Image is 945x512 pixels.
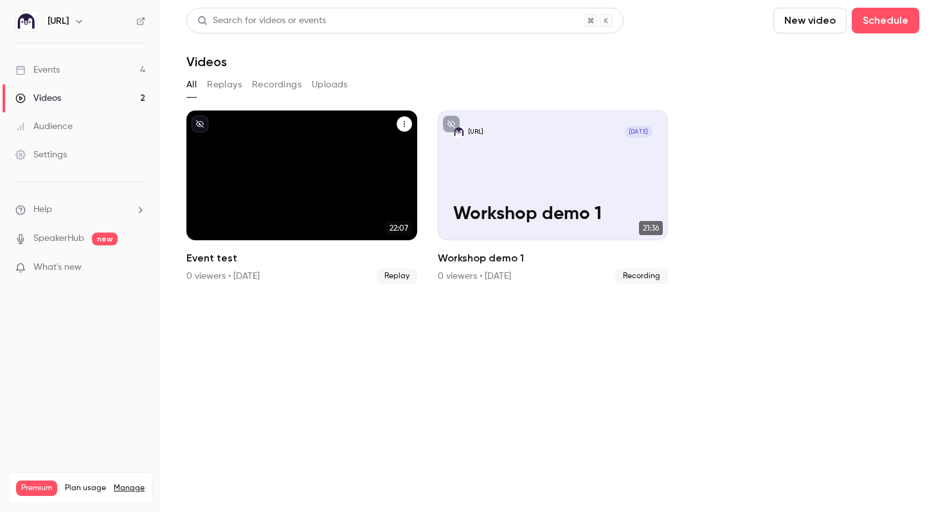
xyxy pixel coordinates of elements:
[15,120,73,133] div: Audience
[438,270,511,283] div: 0 viewers • [DATE]
[15,148,67,161] div: Settings
[16,11,37,31] img: Ed.ai
[469,128,483,136] p: [URL]
[33,232,84,245] a: SpeakerHub
[33,261,82,274] span: What's new
[207,75,242,95] button: Replays
[852,8,919,33] button: Schedule
[65,483,106,493] span: Plan usage
[453,204,652,224] p: Workshop demo 1
[386,221,412,235] span: 22:07
[186,110,919,284] ul: Videos
[15,92,61,105] div: Videos
[312,75,348,95] button: Uploads
[438,110,669,284] a: Workshop demo 1[URL][DATE]Workshop demo 121:36Workshop demo 10 viewers • [DATE]Recording
[186,270,260,283] div: 0 viewers • [DATE]
[615,269,668,284] span: Recording
[252,75,301,95] button: Recordings
[377,269,417,284] span: Replay
[625,126,653,137] span: [DATE]
[48,15,69,28] h6: [URL]
[438,110,669,284] li: Workshop demo 1
[92,233,118,245] span: new
[186,54,227,69] h1: Videos
[16,481,57,496] span: Premium
[438,251,669,266] h2: Workshop demo 1
[192,116,208,132] button: unpublished
[443,116,460,132] button: unpublished
[186,110,417,284] a: 22:07Event test0 viewers • [DATE]Replay
[186,251,417,266] h2: Event test
[639,221,663,235] span: 21:36
[114,483,145,493] a: Manage
[186,110,417,284] li: Event test
[33,203,52,216] span: Help
[773,8,847,33] button: New video
[15,64,60,76] div: Events
[186,75,197,95] button: All
[186,8,919,504] section: Videos
[197,14,326,28] div: Search for videos or events
[15,203,145,216] li: help-dropdown-opener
